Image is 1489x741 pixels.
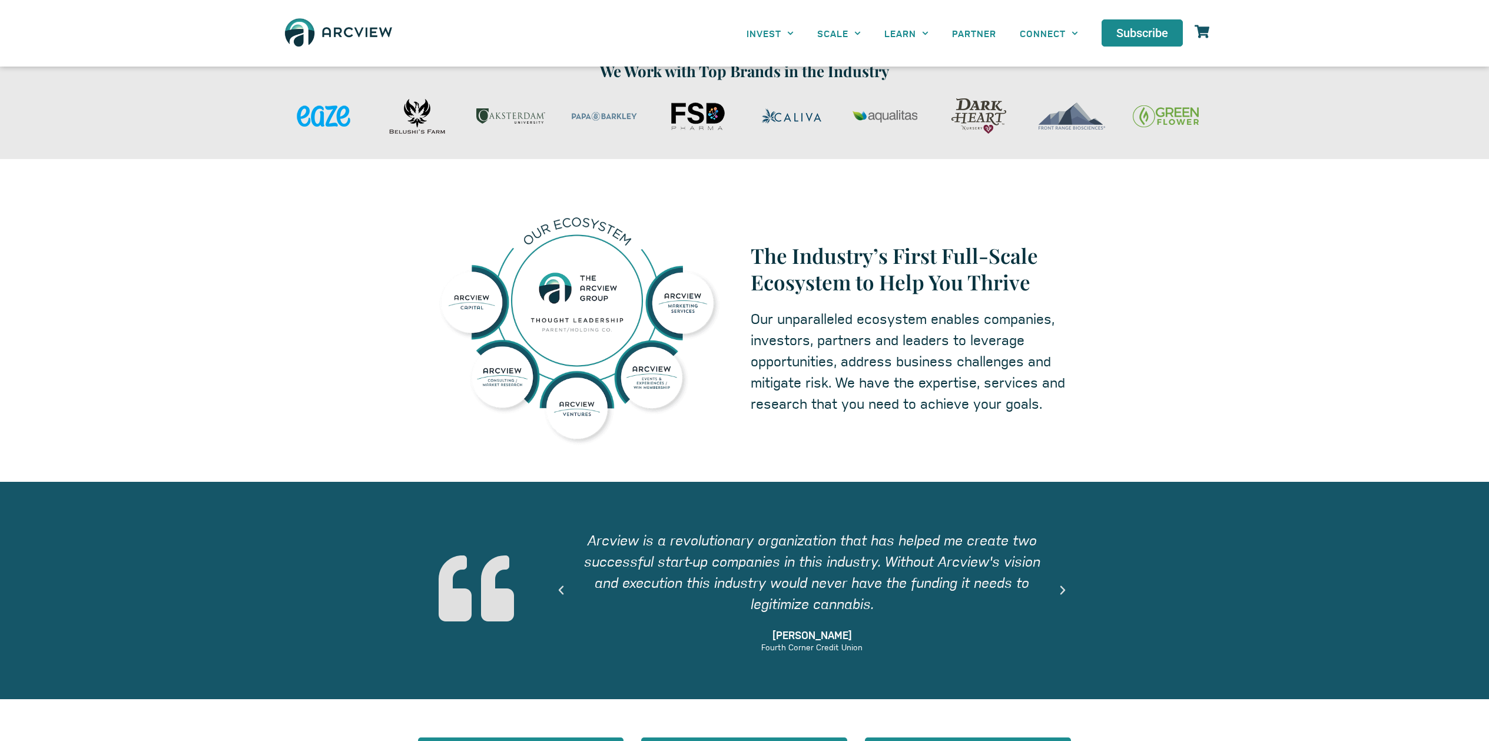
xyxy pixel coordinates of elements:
div: 8 / 22 [561,94,648,138]
div: Slides [561,517,1063,664]
a: INVEST [735,20,805,47]
a: Subscribe [1102,19,1183,47]
div: Arcview is a revolutionary organization that has helped me create two successful start-up compani... [573,529,1051,614]
div: 9 / 22 [654,94,742,138]
a: SCALE [805,20,873,47]
h1: The Industry’s First Full-Scale Ecosystem to Help You Thrive [751,242,1075,296]
div: FSD Pharma 125x75 [654,94,742,138]
div: 5 / 22 [280,94,367,138]
div: Previous slide [555,584,567,596]
a: PARTNER [940,20,1008,47]
div: 13 / 22 [1029,94,1116,138]
img: The Arcview Group [280,12,397,55]
div: 10 / 22 [748,94,835,138]
div: brand-front-range-biosciences [1029,94,1116,138]
div: brand-dark-heart [935,94,1023,138]
nav: Menu [735,20,1090,47]
span: [PERSON_NAME] [761,628,863,641]
div: brand-green-flower [1122,94,1210,138]
div: 7 / 22 [467,94,555,138]
a: LEARN [873,20,940,47]
div: 6 / 22 [373,94,461,138]
div: 11 / 22 [841,94,929,138]
div: Next slide [1057,584,1069,596]
div: Papa & Barkley 125x75 [561,94,648,138]
span: Fourth Corner Credit Union [761,641,863,651]
div: Slides [280,94,1210,138]
div: Belushi's Farm 125x75 [373,94,461,138]
div: brand-aqualitas [841,94,929,138]
div: 12 / 22 [935,94,1023,138]
span: Subscribe [1116,27,1168,39]
div: Caliva 125x75 [748,94,835,138]
div: 14 / 22 [1122,94,1210,138]
a: CONNECT [1008,20,1090,47]
div: Oaksterdam University [467,94,555,138]
h1: We Work with Top Brands in the Industry [280,59,1210,82]
div: Eaze 125x75 [280,94,367,138]
div: 7 / 7 [561,517,1063,664]
p: Our unparalleled ecosystem enables companies, investors, partners and leaders to leverage opportu... [751,307,1075,413]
